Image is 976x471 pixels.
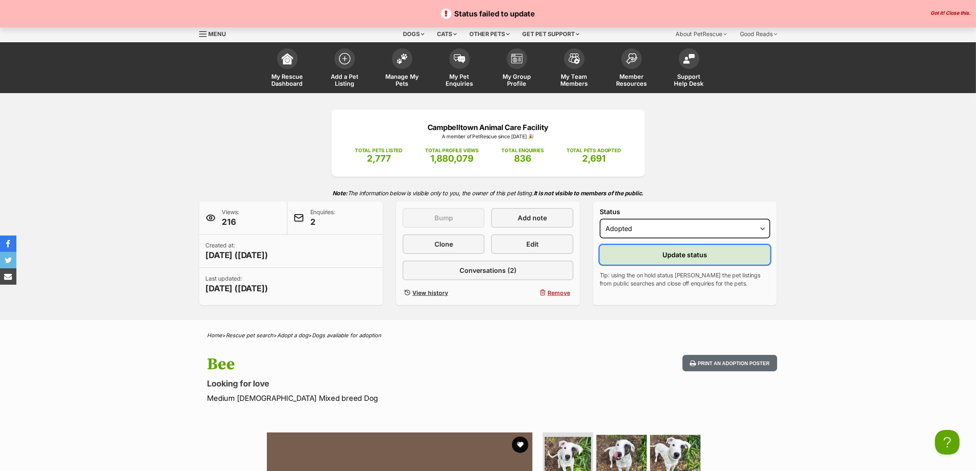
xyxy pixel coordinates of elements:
[600,271,771,288] p: Tip: using the on hold status [PERSON_NAME] the pet listings from public searches and close off e...
[663,250,708,260] span: Update status
[566,147,621,154] p: TOTAL PETS ADOPTED
[312,332,382,338] a: Dogs available for adoption
[430,153,473,164] span: 1,880,079
[425,147,479,154] p: TOTAL PROFILE VIEWS
[488,44,546,93] a: My Group Profile
[199,185,777,201] p: The information below is visible only to you, the owner of this pet listing.
[930,10,971,16] div: Got it! Close this.
[310,216,335,228] span: 2
[389,1,398,7] a: Privacy Notification
[209,30,226,37] span: Menu
[431,26,462,42] div: Cats
[259,44,316,93] a: My Rescue Dashboard
[199,26,232,41] a: Menu
[282,53,293,64] img: dashboard-icon-eb2f2d2d3e046f16d808141f083e7271f6b2e854fb5c12c21221c1fb7104beca.svg
[206,274,268,294] p: Last updated:
[339,53,350,64] img: add-pet-listing-icon-0afa8454b4691262ce3f59096e99ab1cd57d4a30225e0717b998d2c9b9846f56.svg
[600,208,771,215] label: Status
[935,430,960,455] iframe: Help Scout Beacon - Open
[207,355,554,374] h1: Bee
[207,393,554,404] p: Medium [DEMOGRAPHIC_DATA] Mixed breed Dog
[660,44,718,93] a: Support Help Desk
[389,0,397,7] img: iconc.png
[1,1,7,7] img: consumer-privacy-logo.png
[397,26,430,42] div: Dogs
[355,147,403,154] p: TOTAL PETS LISTED
[556,73,593,87] span: My Team Members
[534,190,644,197] strong: It is not visible to members of the public.
[207,378,554,389] p: Looking for love
[403,234,485,254] a: Clone
[512,437,528,453] button: favourite
[8,8,968,19] p: Status failed to update
[626,53,637,64] img: member-resources-icon-8e73f808a243e03378d46382f2149f9095a855e16c252ad45f914b54edf8863c.svg
[206,241,268,261] p: Created at:
[582,153,605,164] span: 2,691
[671,73,708,87] span: Support Help Desk
[344,133,632,140] p: A member of PetRescue since [DATE] 🎉
[187,332,789,338] div: > > >
[403,261,573,280] a: Conversations (2)
[412,288,448,297] span: View history
[206,249,268,261] span: [DATE] ([DATE])
[403,287,485,299] a: View history
[460,265,516,275] span: Conversations (2)
[501,147,544,154] p: TOTAL ENQUIRIES
[431,44,488,93] a: My Pet Enquiries
[491,287,573,299] button: Remove
[491,234,573,254] a: Edit
[498,73,535,87] span: My Group Profile
[603,44,660,93] a: Member Resources
[396,53,408,64] img: manage-my-pets-icon-02211641906a0b7f246fdf0571729dbe1e7629f14944591b6c1af311fb30b64b.svg
[390,1,397,7] img: consumer-privacy-logo.png
[491,208,573,228] a: Add note
[403,208,485,228] button: Bump
[206,283,268,294] span: [DATE] ([DATE])
[670,26,733,42] div: About PetRescue
[735,26,783,42] div: Good Reads
[518,213,547,223] span: Add note
[222,208,239,228] p: Views:
[373,44,431,93] a: Manage My Pets
[344,122,632,133] p: Campbelltown Animal Care Facility
[683,54,695,64] img: help-desk-icon-fdf02630f3aa405de69fd3d07c3f3aa587a6932b1a1747fa1d2bba05be0121f9.svg
[269,73,306,87] span: My Rescue Dashboard
[367,153,391,164] span: 2,777
[435,213,453,223] span: Bump
[546,44,603,93] a: My Team Members
[569,53,580,64] img: team-members-icon-5396bd8760b3fe7c0b43da4ab00e1e3bb1a5d9ba89233759b79545d2d3fc5d0d.svg
[514,153,531,164] span: 836
[454,54,465,63] img: pet-enquiries-icon-7e3ad2cf08bfb03b45e93fb7055b45f3efa6380592205ae92323e6603595dc1f.svg
[332,190,348,197] strong: Note:
[511,54,523,64] img: group-profile-icon-3fa3cf56718a62981997c0bc7e787c4b2cf8bcc04b72c1350f741eb67cf2f40e.svg
[526,239,539,249] span: Edit
[278,332,309,338] a: Adopt a dog
[613,73,650,87] span: Member Resources
[384,73,421,87] span: Manage My Pets
[441,73,478,87] span: My Pet Enquiries
[516,26,585,42] div: Get pet support
[326,73,363,87] span: Add a Pet Listing
[435,239,453,249] span: Clone
[683,355,777,372] button: Print an adoption poster
[464,26,515,42] div: Other pets
[222,216,239,228] span: 216
[600,245,771,265] button: Update status
[548,288,570,297] span: Remove
[316,44,373,93] a: Add a Pet Listing
[226,332,274,338] a: Rescue pet search
[310,208,335,228] p: Enquiries:
[207,332,223,338] a: Home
